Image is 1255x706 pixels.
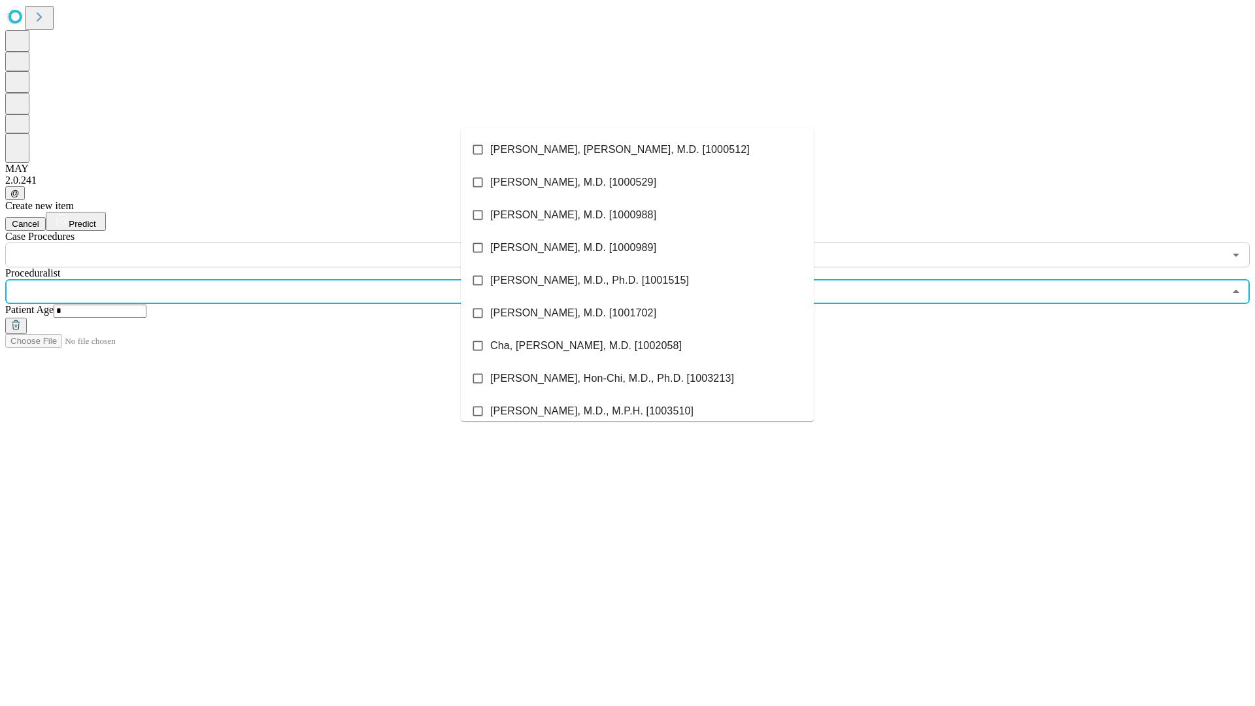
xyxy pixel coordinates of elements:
[5,231,75,242] span: Scheduled Procedure
[490,403,694,419] span: [PERSON_NAME], M.D., M.P.H. [1003510]
[1227,282,1245,301] button: Close
[5,267,60,278] span: Proceduralist
[490,240,656,256] span: [PERSON_NAME], M.D. [1000989]
[490,371,734,386] span: [PERSON_NAME], Hon-Chi, M.D., Ph.D. [1003213]
[5,304,54,315] span: Patient Age
[1227,246,1245,264] button: Open
[5,217,46,231] button: Cancel
[490,273,689,288] span: [PERSON_NAME], M.D., Ph.D. [1001515]
[490,207,656,223] span: [PERSON_NAME], M.D. [1000988]
[490,338,682,354] span: Cha, [PERSON_NAME], M.D. [1002058]
[490,305,656,321] span: [PERSON_NAME], M.D. [1001702]
[46,212,106,231] button: Predict
[490,175,656,190] span: [PERSON_NAME], M.D. [1000529]
[12,219,39,229] span: Cancel
[490,142,750,158] span: [PERSON_NAME], [PERSON_NAME], M.D. [1000512]
[5,186,25,200] button: @
[5,163,1250,175] div: MAY
[5,200,74,211] span: Create new item
[10,188,20,198] span: @
[5,175,1250,186] div: 2.0.241
[69,219,95,229] span: Predict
